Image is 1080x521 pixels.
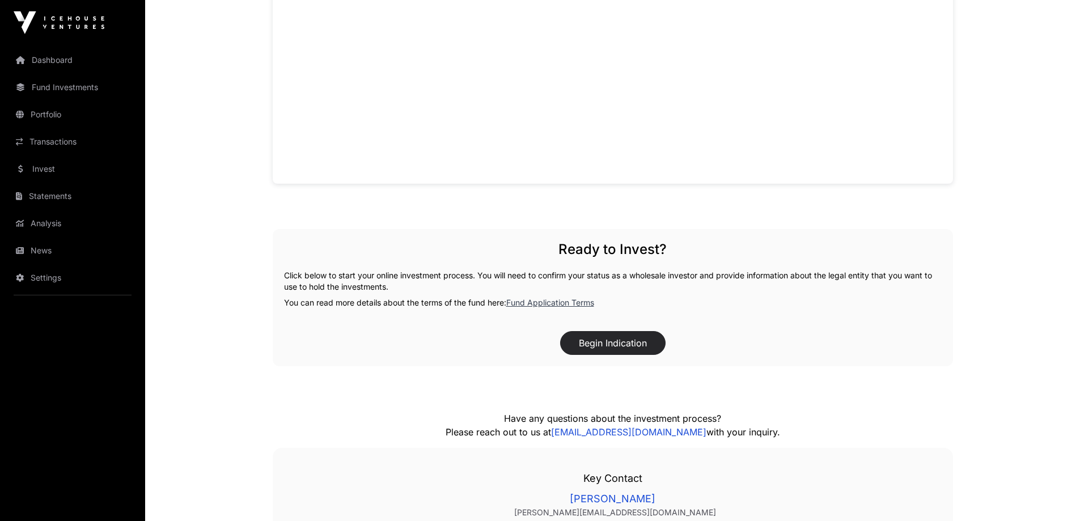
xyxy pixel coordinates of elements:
[358,412,868,439] p: Have any questions about the investment process? Please reach out to us at with your inquiry.
[9,184,136,209] a: Statements
[9,75,136,100] a: Fund Investments
[9,265,136,290] a: Settings
[284,240,942,259] h2: Ready to Invest?
[14,11,104,34] img: Icehouse Ventures Logo
[1023,467,1080,521] iframe: Chat Widget
[295,471,930,486] p: Key Contact
[9,238,136,263] a: News
[9,211,136,236] a: Analysis
[551,426,706,438] a: [EMAIL_ADDRESS][DOMAIN_NAME]
[9,156,136,181] a: Invest
[9,129,136,154] a: Transactions
[9,48,136,73] a: Dashboard
[9,102,136,127] a: Portfolio
[506,298,594,307] a: Fund Application Terms
[284,297,942,308] p: You can read more details about the terms of the fund here:
[560,331,666,355] button: Begin Indication
[284,270,942,293] p: Click below to start your online investment process. You will need to confirm your status as a wh...
[295,491,930,507] a: [PERSON_NAME]
[300,507,930,518] a: [PERSON_NAME][EMAIL_ADDRESS][DOMAIN_NAME]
